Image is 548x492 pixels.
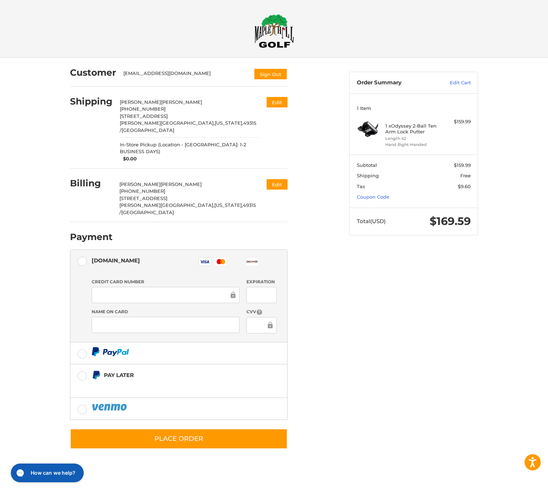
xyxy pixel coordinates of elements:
[357,173,379,178] span: Shipping
[161,181,202,187] span: [PERSON_NAME]
[92,254,140,266] div: [DOMAIN_NAME]
[120,106,166,112] span: [PHONE_NUMBER]
[357,162,377,168] span: Subtotal
[70,231,113,243] h2: Payment
[104,369,242,381] div: Pay Later
[7,461,86,485] iframe: Gorgias live chat messenger
[458,183,471,189] span: $9.60
[122,127,174,133] span: [GEOGRAPHIC_DATA]
[120,113,168,119] span: [STREET_ADDRESS]
[254,14,294,48] img: Maple Hill Golf
[123,70,247,80] div: [EMAIL_ADDRESS][DOMAIN_NAME]
[246,309,276,315] label: CVV
[442,118,471,125] div: $159.99
[92,403,128,412] img: PayPal icon
[267,97,288,107] button: Edit
[120,120,215,126] span: [PERSON_NAME][GEOGRAPHIC_DATA],
[92,279,240,285] label: Credit Card Number
[120,120,256,133] span: 49315 /
[357,183,365,189] span: Tax
[460,173,471,178] span: Free
[119,202,256,215] span: 49315 /
[214,202,243,208] span: [US_STATE],
[121,209,174,215] span: [GEOGRAPHIC_DATA]
[119,181,161,187] span: [PERSON_NAME]
[120,141,260,155] span: In-Store Pickup (Location - [GEOGRAPHIC_DATA]: 1-2 BUSINESS DAYS)
[70,178,112,189] h2: Billing
[385,142,440,148] li: Hand Right-Handed
[92,371,101,380] img: Pay Later icon
[92,309,240,315] label: Name on Card
[119,195,167,201] span: [STREET_ADDRESS]
[120,155,137,163] span: $0.00
[357,194,389,200] a: Coupon Code
[430,214,471,228] span: $169.59
[161,99,202,105] span: [PERSON_NAME]
[246,279,276,285] label: Expiration
[454,162,471,168] span: $159.99
[357,79,434,87] h3: Order Summary
[254,68,288,80] button: Sign Out
[434,79,471,87] a: Edit Cart
[120,99,161,105] span: [PERSON_NAME]
[119,202,214,208] span: [PERSON_NAME][GEOGRAPHIC_DATA],
[215,120,243,126] span: [US_STATE],
[70,429,288,449] button: Place Order
[70,67,116,78] h2: Customer
[385,123,440,135] h4: 1 x Odyssey 2-Ball Ten Arm Lock Putter
[92,347,129,356] img: PayPal icon
[357,105,471,111] h3: 1 Item
[385,136,440,142] li: Length 42
[357,218,386,225] span: Total (USD)
[70,96,113,107] h2: Shipping
[92,382,242,389] iframe: PayPal Message 1
[119,188,165,194] span: [PHONE_NUMBER]
[267,179,288,190] button: Edit
[488,473,548,492] iframe: Google Customer Reviews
